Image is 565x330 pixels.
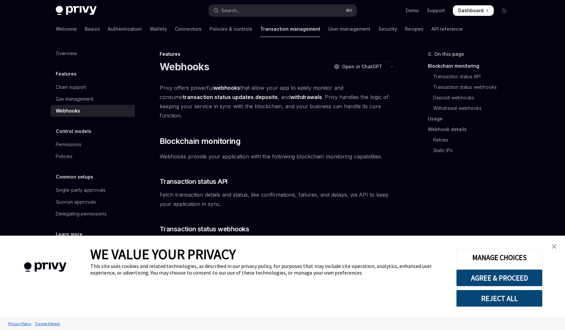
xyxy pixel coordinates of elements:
a: Webhook details [428,124,515,135]
a: Wallets [150,21,167,37]
a: Deposit webhooks [428,92,515,103]
div: Search... [221,7,240,15]
a: Overview [50,48,135,59]
a: Withdrawal webhooks [428,103,515,114]
a: Blockchain monitoring [428,61,515,71]
img: close banner [552,244,556,249]
a: Policies [50,150,135,162]
img: dark logo [56,6,97,15]
a: Static IPs [428,145,515,156]
a: Authentication [108,21,142,37]
span: Webhooks provide your application with the following blockchain monitoring capabilities. [160,152,397,161]
a: Transaction management [260,21,320,37]
button: AGREE & PROCEED [456,269,543,286]
a: Transaction status webhooks [428,82,515,92]
a: Tracker Details [33,318,62,329]
button: Toggle dark mode [499,5,510,16]
h5: Learn more [56,230,82,238]
h1: Webhooks [160,61,209,73]
span: On this page [434,50,464,58]
div: Overview [56,49,77,57]
button: REJECT ALL [456,290,543,307]
a: Quorum approvals [50,196,135,208]
div: Features [160,51,397,57]
span: Transaction status webhooks [160,224,249,234]
button: Open search [209,5,357,16]
a: Connectors [175,21,202,37]
strong: webhooks [213,84,240,91]
a: Support [427,7,445,14]
div: This site uses cookies and related technologies, as described in our privacy policy, for purposes... [90,263,446,276]
strong: transaction status updates [183,94,254,100]
a: Delegating permissions [50,208,135,220]
a: User management [328,21,370,37]
span: WE VALUE YOUR PRIVACY [90,246,236,263]
span: Privy offers powerful that allow your app to easily monitor and consume , , and . Privy handles t... [160,83,397,120]
h5: Control models [56,127,91,135]
a: Usage [428,114,515,124]
div: Quorum approvals [56,198,96,206]
a: Welcome [56,21,77,37]
a: close banner [548,240,561,253]
div: Policies [56,152,73,160]
span: Transaction status API [160,177,228,186]
span: ⌘ K [346,8,353,13]
button: Open in ChatGPT [330,61,386,72]
a: Retries [428,135,515,145]
a: Transaction status API [428,71,515,82]
span: Blockchain monitoring [160,136,240,147]
strong: withdrawals [290,94,322,100]
a: API reference [431,21,463,37]
a: Chain support [50,81,135,93]
img: company logo [10,253,80,281]
div: Gas management [56,95,93,103]
div: Webhooks [56,107,80,115]
div: Delegating permissions [56,210,107,218]
a: Demo [406,7,419,14]
a: Dashboard [453,5,494,16]
div: Chain support [56,83,86,91]
span: Fetch transaction details and status, like confirmations, failures, and delays, via API to keep y... [160,190,397,209]
a: Gas management [50,93,135,105]
a: Single-party approvals [50,184,135,196]
a: Privacy Policy [7,318,33,329]
a: Policies & controls [209,21,252,37]
a: Recipes [405,21,424,37]
strong: deposits [255,94,278,100]
h5: Common setups [56,173,93,181]
span: Open in ChatGPT [342,63,382,70]
a: Permissions [50,139,135,150]
button: MANAGE CHOICES [456,249,543,266]
a: Webhooks [50,105,135,117]
div: Single-party approvals [56,186,106,194]
div: Permissions [56,141,81,148]
a: Security [378,21,397,37]
h5: Features [56,70,77,78]
a: Basics [85,21,100,37]
span: Dashboard [458,7,484,14]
